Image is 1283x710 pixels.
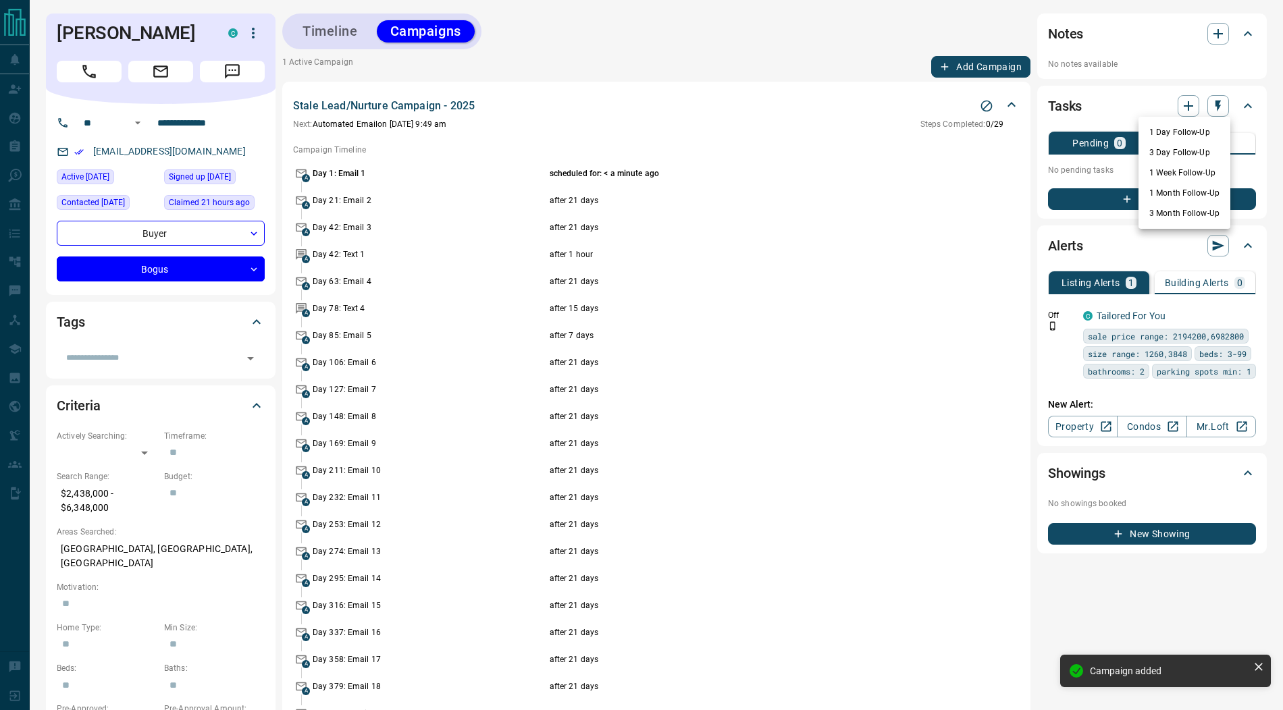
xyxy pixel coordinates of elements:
li: 1 Week Follow-Up [1138,163,1230,183]
li: 3 Month Follow-Up [1138,203,1230,223]
li: 1 Month Follow-Up [1138,183,1230,203]
li: 1 Day Follow-Up [1138,122,1230,142]
div: Campaign added [1090,665,1248,676]
li: 3 Day Follow-Up [1138,142,1230,163]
